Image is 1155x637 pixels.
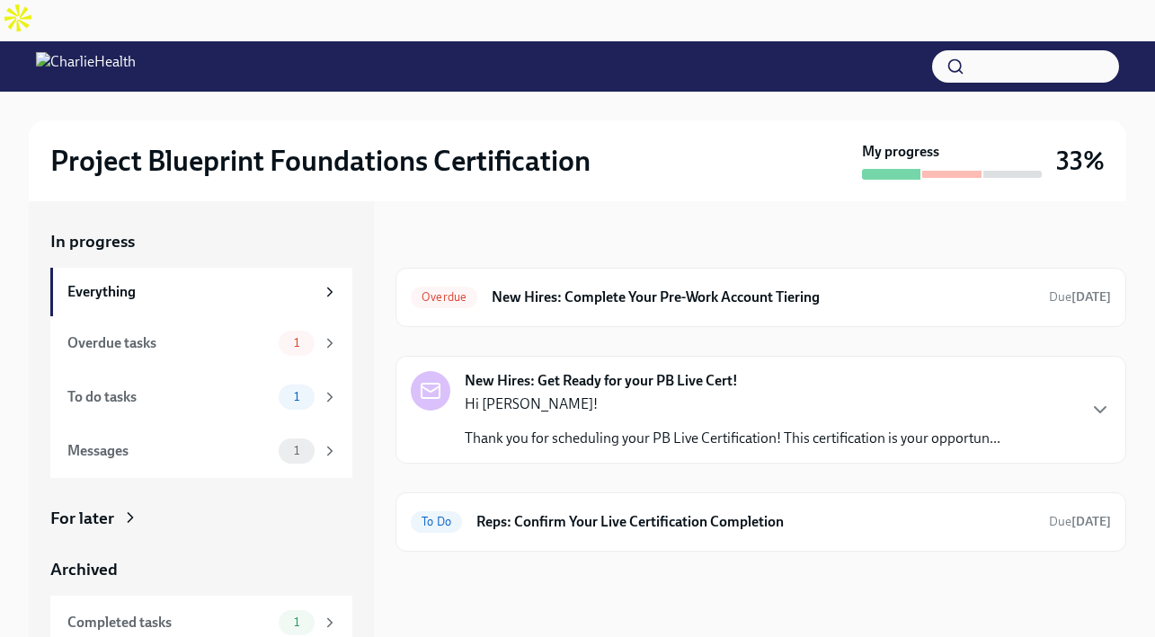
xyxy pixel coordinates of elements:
strong: [DATE] [1071,289,1111,305]
div: In progress [395,230,480,253]
span: Due [1049,514,1111,529]
a: In progress [50,230,352,253]
div: Overdue tasks [67,333,271,353]
span: To Do [411,515,462,528]
div: To do tasks [67,387,271,407]
a: Archived [50,558,352,581]
div: Everything [67,282,315,302]
span: September 8th, 2025 12:00 [1049,288,1111,305]
h3: 33% [1056,145,1105,177]
p: Thank you for scheduling your PB Live Certification! This certification is your opportun... [465,429,1000,448]
img: CharlieHealth [36,52,136,81]
strong: My progress [862,142,939,162]
strong: New Hires: Get Ready for your PB Live Cert! [465,371,738,391]
span: 1 [283,615,310,629]
a: Messages1 [50,424,352,478]
span: Overdue [411,290,477,304]
span: 1 [283,336,310,349]
span: 1 [283,444,310,457]
a: To do tasks1 [50,370,352,424]
span: Due [1049,289,1111,305]
a: OverdueNew Hires: Complete Your Pre-Work Account TieringDue[DATE] [411,283,1111,312]
a: For later [50,507,352,530]
strong: [DATE] [1071,514,1111,529]
h6: New Hires: Complete Your Pre-Work Account Tiering [492,288,1035,307]
div: For later [50,507,114,530]
h6: Reps: Confirm Your Live Certification Completion [476,512,1035,532]
span: October 2nd, 2025 12:00 [1049,513,1111,530]
div: Messages [67,441,271,461]
div: Completed tasks [67,613,271,633]
a: Everything [50,268,352,316]
p: Hi [PERSON_NAME]! [465,394,1000,414]
h2: Project Blueprint Foundations Certification [50,143,591,179]
a: To DoReps: Confirm Your Live Certification CompletionDue[DATE] [411,508,1111,536]
span: 1 [283,390,310,403]
a: Overdue tasks1 [50,316,352,370]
